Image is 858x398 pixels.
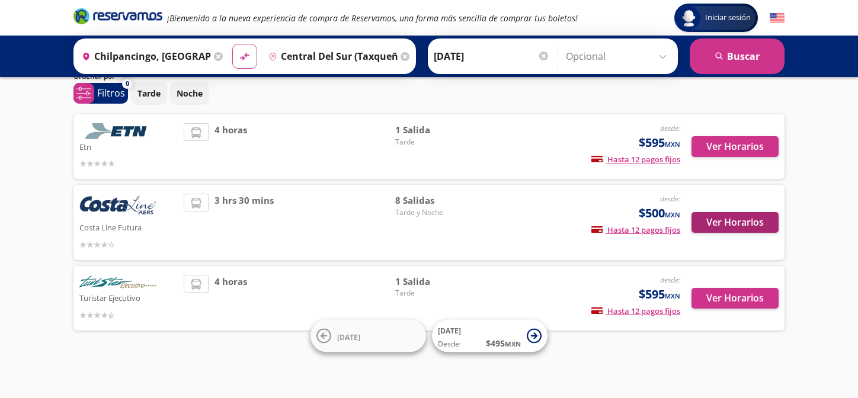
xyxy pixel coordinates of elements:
span: Hasta 12 pagos fijos [591,306,680,316]
span: Desde: [438,339,461,349]
p: Costa Line Futura [79,220,178,234]
em: desde: [660,275,680,285]
button: Buscar [690,38,785,74]
small: MXN [665,291,680,300]
input: Opcional [566,41,672,71]
em: desde: [660,194,680,204]
span: [DATE] [337,332,360,342]
input: Elegir Fecha [434,41,550,71]
p: Filtros [97,86,125,100]
p: Tarde [137,87,161,99]
input: Buscar Origen [77,41,211,71]
img: Costa Line Futura [79,194,156,220]
span: Tarde y Noche [395,207,478,218]
button: Ver Horarios [691,212,779,233]
span: $595 [639,285,680,303]
span: 3 hrs 30 mins [214,194,274,251]
img: Turistar Ejecutivo [79,275,156,291]
span: $595 [639,134,680,152]
span: Hasta 12 pagos fijos [591,154,680,165]
button: Ver Horarios [691,288,779,309]
button: Ver Horarios [691,136,779,157]
p: Etn [79,139,178,153]
span: $ 495 [486,337,521,349]
p: Turistar Ejecutivo [79,290,178,304]
em: ¡Bienvenido a la nueva experiencia de compra de Reservamos, una forma más sencilla de comprar tus... [167,12,578,24]
span: Tarde [395,137,478,147]
span: 0 [126,79,129,89]
span: 1 Salida [395,275,478,288]
small: MXN [665,210,680,219]
small: MXN [505,339,521,348]
button: Tarde [131,82,167,105]
button: 0Filtros [73,83,128,104]
a: Brand Logo [73,7,162,28]
button: [DATE] [310,320,426,352]
i: Brand Logo [73,7,162,25]
em: desde: [660,123,680,133]
span: Tarde [395,288,478,298]
span: 4 horas [214,123,247,170]
span: [DATE] [438,326,461,336]
span: 4 horas [214,275,247,322]
button: Noche [170,82,209,105]
span: Hasta 12 pagos fijos [591,224,680,235]
span: Iniciar sesión [700,12,755,24]
button: [DATE]Desde:$495MXN [432,320,548,352]
p: Noche [177,87,203,99]
button: English [770,11,785,25]
span: 1 Salida [395,123,478,137]
small: MXN [665,140,680,149]
span: 8 Salidas [395,194,478,207]
img: Etn [79,123,156,139]
span: $500 [639,204,680,222]
input: Buscar Destino [264,41,398,71]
